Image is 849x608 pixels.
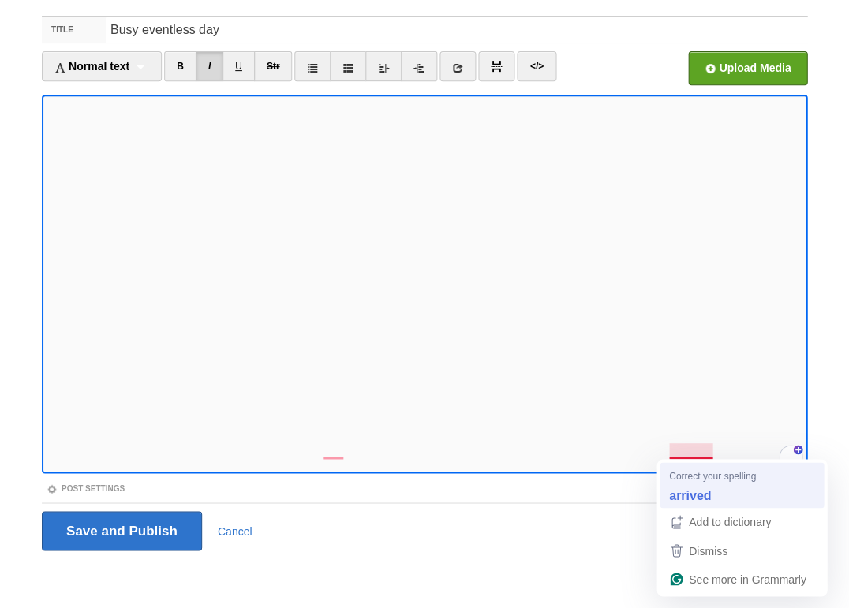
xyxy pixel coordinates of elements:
input: Save and Publish [42,511,202,550]
a: </> [517,51,555,81]
label: Title [42,17,106,43]
a: Cancel [218,524,252,537]
a: Post Settings [47,483,125,492]
span: Normal text [54,60,129,73]
a: Str [254,51,293,81]
img: pagebreak-icon.png [491,61,502,72]
a: I [196,51,223,81]
del: Str [267,61,280,72]
a: B [164,51,196,81]
a: U [223,51,255,81]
